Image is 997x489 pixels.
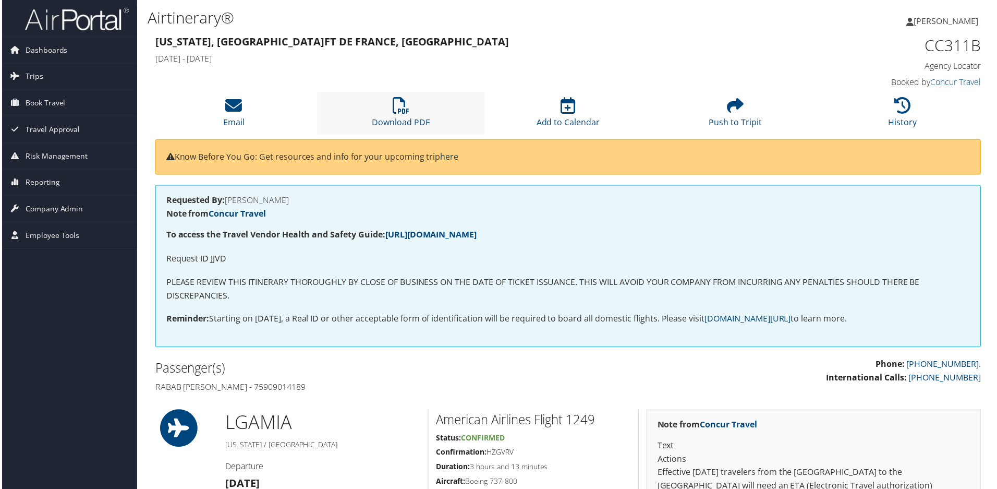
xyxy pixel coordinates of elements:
[165,314,208,326] strong: Reminder:
[436,449,487,459] strong: Confirmation:
[787,34,983,56] h1: CC311B
[208,209,265,220] a: Concur Travel
[23,7,127,31] img: airportal-logo.png
[537,103,600,128] a: Add to Calendar
[658,421,758,432] strong: Note from
[224,442,420,452] h5: [US_STATE] / [GEOGRAPHIC_DATA]
[23,64,41,90] span: Trips
[154,361,561,378] h2: Passenger(s)
[436,478,465,488] strong: Aircraft:
[224,462,420,474] h4: Departure
[146,7,709,29] h1: Airtinerary®
[710,103,763,128] a: Push to Tripit
[436,463,470,473] strong: Duration:
[23,117,78,143] span: Travel Approval
[787,61,983,72] h4: Agency Locator
[165,209,265,220] strong: Note from
[787,77,983,88] h4: Booked by
[154,383,561,394] h4: Rabab [PERSON_NAME] - 75909014189
[706,314,792,326] a: [DOMAIN_NAME][URL]
[23,90,64,116] span: Book Travel
[877,360,906,371] strong: Phone:
[436,435,461,445] strong: Status:
[916,15,980,27] span: [PERSON_NAME]
[385,230,477,241] a: [URL][DOMAIN_NAME]
[932,77,983,88] a: Concur Travel
[908,360,983,371] a: [PHONE_NUMBER].
[436,449,631,459] h5: HZGVRV
[372,103,430,128] a: Download PDF
[436,463,631,474] h5: 3 hours and 13 minutes
[224,411,420,437] h1: LGA MIA
[165,314,972,327] p: Starting on [DATE], a Real ID or other acceptable form of identification will be required to boar...
[222,103,244,128] a: Email
[165,195,224,207] strong: Requested By:
[828,373,908,385] strong: International Calls:
[436,478,631,488] h5: Boeing 737-800
[908,5,991,37] a: [PERSON_NAME]
[890,103,919,128] a: History
[461,435,505,445] span: Confirmed
[165,253,972,267] p: Request ID JJVD
[910,373,983,385] a: [PHONE_NUMBER]
[23,144,86,170] span: Risk Management
[436,413,631,431] h2: American Airlines Flight 1249
[165,277,972,303] p: PLEASE REVIEW THIS ITINERARY THOROUGHLY BY CLOSE OF BUSINESS ON THE DATE OF TICKET ISSUANCE. THIS...
[23,37,66,63] span: Dashboards
[23,197,81,223] span: Company Admin
[154,53,772,65] h4: [DATE] - [DATE]
[701,421,758,432] a: Concur Travel
[165,230,477,241] strong: To access the Travel Vendor Health and Safety Guide:
[23,223,78,249] span: Employee Tools
[23,170,58,196] span: Reporting
[154,34,509,49] strong: [US_STATE], [GEOGRAPHIC_DATA] Ft De France, [GEOGRAPHIC_DATA]
[440,151,458,163] a: here
[165,151,972,164] p: Know Before You Go: Get resources and info for your upcoming trip
[165,197,972,205] h4: [PERSON_NAME]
